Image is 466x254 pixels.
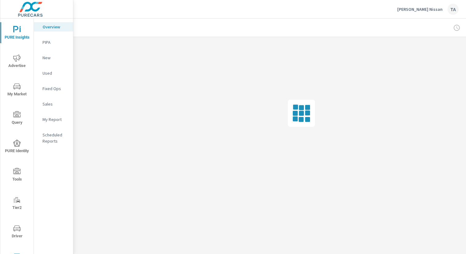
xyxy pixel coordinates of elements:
div: Sales [34,99,73,109]
div: PIPA [34,38,73,47]
span: Driver [2,225,32,240]
p: Scheduled Reports [43,132,68,144]
div: Fixed Ops [34,84,73,93]
p: [PERSON_NAME] Nissan [397,6,443,12]
div: Scheduled Reports [34,130,73,146]
span: Tools [2,168,32,183]
div: Overview [34,22,73,31]
p: Sales [43,101,68,107]
p: New [43,55,68,61]
p: My Report [43,116,68,123]
span: My Market [2,83,32,98]
div: New [34,53,73,62]
div: My Report [34,115,73,124]
div: Used [34,69,73,78]
span: Query [2,111,32,126]
div: TA [448,4,459,15]
span: Tier2 [2,196,32,211]
p: Used [43,70,68,76]
span: PURE Identity [2,139,32,155]
p: PIPA [43,39,68,45]
span: Advertise [2,54,32,69]
p: Fixed Ops [43,85,68,92]
span: PURE Insights [2,26,32,41]
p: Overview [43,24,68,30]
